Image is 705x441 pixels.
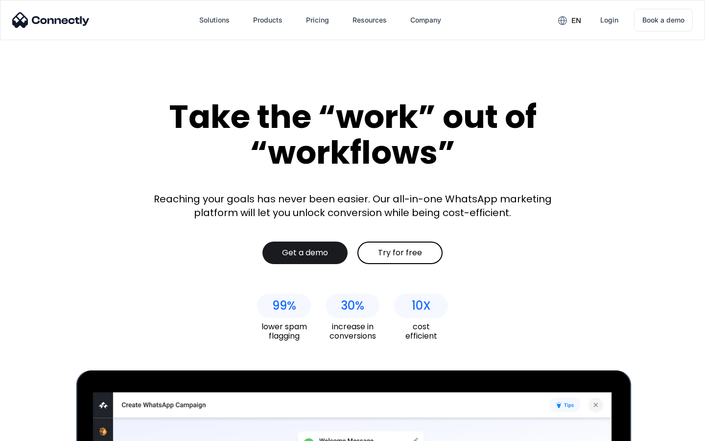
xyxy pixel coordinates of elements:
[341,299,364,313] div: 30%
[600,13,618,27] div: Login
[262,242,348,264] a: Get a demo
[132,99,573,170] div: Take the “work” out of “workflows”
[272,299,296,313] div: 99%
[10,424,59,438] aside: Language selected: English
[352,13,387,27] div: Resources
[298,8,337,32] a: Pricing
[282,248,328,258] div: Get a demo
[378,248,422,258] div: Try for free
[357,242,443,264] a: Try for free
[412,299,431,313] div: 10X
[147,192,558,220] div: Reaching your goals has never been easier. Our all-in-one WhatsApp marketing platform will let yo...
[306,13,329,27] div: Pricing
[634,9,693,31] a: Book a demo
[12,12,90,28] img: Connectly Logo
[410,13,441,27] div: Company
[20,424,59,438] ul: Language list
[326,322,379,341] div: increase in conversions
[257,322,311,341] div: lower spam flagging
[571,14,581,27] div: en
[592,8,626,32] a: Login
[253,13,282,27] div: Products
[199,13,230,27] div: Solutions
[394,322,448,341] div: cost efficient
